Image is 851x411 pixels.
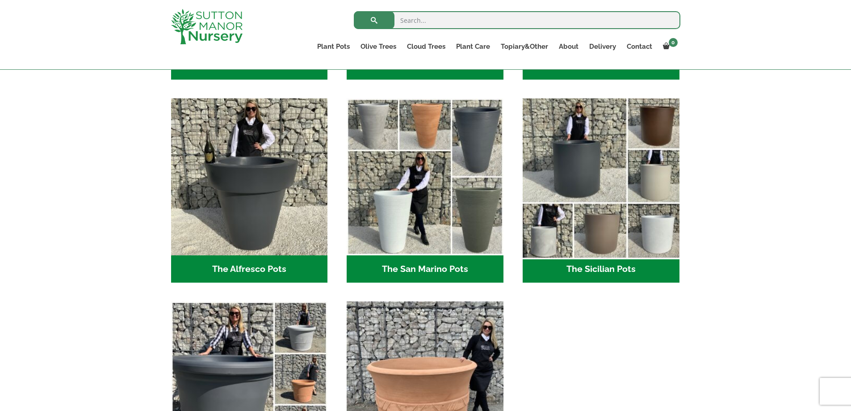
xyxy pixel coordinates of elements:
[171,98,328,283] a: Visit product category The Alfresco Pots
[355,40,402,53] a: Olive Trees
[347,255,503,283] h2: The San Marino Pots
[523,255,679,283] h2: The Sicilian Pots
[347,98,503,255] img: The San Marino Pots
[553,40,584,53] a: About
[523,98,679,283] a: Visit product category The Sicilian Pots
[347,98,503,283] a: Visit product category The San Marino Pots
[495,40,553,53] a: Topiary&Other
[312,40,355,53] a: Plant Pots
[451,40,495,53] a: Plant Care
[171,98,328,255] img: The Alfresco Pots
[584,40,621,53] a: Delivery
[621,40,658,53] a: Contact
[519,95,683,259] img: The Sicilian Pots
[658,40,680,53] a: 0
[171,255,328,283] h2: The Alfresco Pots
[354,11,680,29] input: Search...
[402,40,451,53] a: Cloud Trees
[669,38,678,47] span: 0
[171,9,243,44] img: logo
